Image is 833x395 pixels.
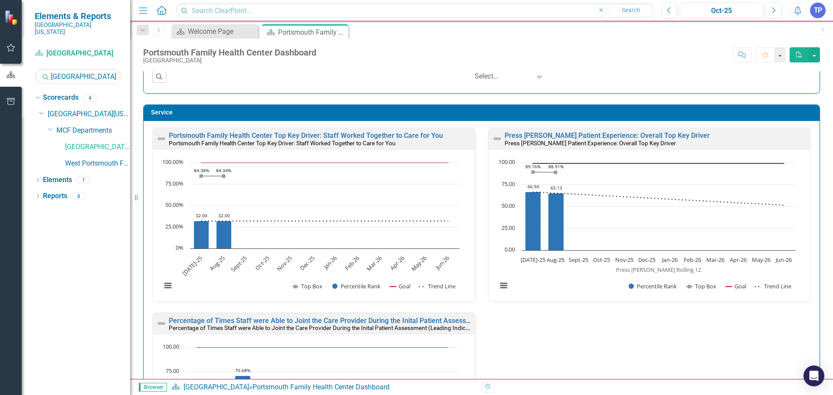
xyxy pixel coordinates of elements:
text: 0.00 [505,245,515,253]
img: Not Defined [492,134,502,144]
text: 100.00 [498,158,515,166]
text: 89.16% [525,163,541,170]
small: Press [PERSON_NAME] Patient Experience: Overall Top Key Driver [505,140,676,147]
path: Jul-25, 66.5. Percentile Rank. [525,192,541,250]
text: Jun-26 [775,256,792,264]
a: [GEOGRAPHIC_DATA][US_STATE] [48,109,130,119]
text: [DATE]-25 [180,254,203,277]
small: Percentage of Times Staff were Able to Joint the Care Provider During the Inital Patient Assessme... [169,323,478,332]
text: Dec-25 [298,254,316,272]
g: Goal, series 3 of 4. Line with 12 data points. [531,162,786,165]
text: Feb-26 [684,256,701,264]
text: Mar-26 [706,256,725,264]
path: Jul-25, 32. Percentile Rank. [194,221,209,248]
h3: Service [151,109,815,116]
svg: Interactive chart [493,158,800,299]
div: » [171,382,475,392]
text: [DATE]-25 [521,256,545,264]
text: Aug-25 [547,256,564,264]
text: 25.00% [165,222,184,230]
small: [GEOGRAPHIC_DATA][US_STATE] [35,21,121,36]
button: TP [810,3,826,18]
g: Goal, series 3 of 4. Line with 12 data points. [200,161,450,164]
text: 66.50 [528,183,539,189]
text: 75.00 [166,367,179,375]
div: Portsmouth Family Health Center Dashboard [143,48,316,57]
text: Sept-25 [229,254,249,274]
a: West Portsmouth Family Practice [65,159,130,169]
text: 70.68% [235,367,250,373]
text: 32.00 [218,212,230,219]
path: Aug-25, 84.34. Top Box. [222,174,226,178]
text: 32.00 [196,212,207,219]
a: Press [PERSON_NAME] Patient Experience: Overall Top Key Driver [505,131,710,140]
div: Welcome Page [188,26,256,37]
span: Search [622,7,640,13]
g: Percentile Rank, series 1 of 4. Bar series with 12 bars. [525,163,784,251]
path: Jul-25, 89.1625. Top Box. [531,170,535,173]
input: Search Below... [35,69,121,84]
text: 84.38% [194,167,209,173]
path: Aug-25, 32. Percentile Rank. [216,221,232,248]
text: 65.13 [551,185,562,191]
text: Jan-26 [321,254,338,271]
div: Portsmouth Family Health Center Dashboard [253,383,390,391]
g: Top Box, series 2 of 4. Line with 12 data points. [531,170,558,174]
text: May-26 [410,254,428,273]
text: Apr-26 [388,254,406,271]
img: Not Defined [156,318,167,329]
path: Jul-25, 84.38. Top Box. [200,174,203,177]
text: Press [PERSON_NAME] Rolling 12 [616,266,701,274]
text: Oct-25 [593,256,610,264]
button: Show Trend Line [419,282,456,290]
a: [GEOGRAPHIC_DATA] [35,49,121,59]
button: Search [609,4,653,16]
button: Show Top Box [292,282,322,290]
button: Show Top Box [686,282,716,290]
text: 50.00% [165,201,184,209]
div: 4 [83,94,97,101]
g: Goal, series 3 of 3. Line with 12 data points. [196,346,450,349]
a: Portsmouth Family Health Center Top Key Driver: Staff Worked Together to Care for You [169,131,443,140]
path: Aug-25, 65.125. Percentile Rank. [548,193,564,250]
button: Oct-25 [680,3,763,18]
text: Mar-26 [365,254,383,272]
text: 25.00 [502,224,515,232]
text: Feb-26 [343,254,361,272]
text: 0% [176,244,184,251]
text: Oct-25 [253,254,271,271]
div: 1 [76,176,90,183]
div: Chart. Highcharts interactive chart. [493,158,806,299]
a: [GEOGRAPHIC_DATA] [65,142,130,152]
div: Open Intercom Messenger [803,366,824,386]
text: 50.00 [502,202,515,209]
div: Chart. Highcharts interactive chart. [157,158,470,299]
a: Elements [43,175,72,185]
path: Aug-25, 88.905. Top Box. [554,170,558,174]
text: Nov-25 [275,254,293,272]
a: Percentage of Times Staff were Able to Joint the Care Provider During the Inital Patient Assessme... [169,317,544,325]
a: Scorecards [43,93,79,103]
button: Show Percentile Rank [629,282,677,290]
button: Show Trend Line [755,282,791,290]
button: Show Percentile Rank [332,282,381,290]
text: May-26 [752,256,771,264]
text: 84.34% [216,167,231,173]
button: View chart menu, Chart [498,280,510,292]
a: Reports [43,191,67,201]
svg: Interactive chart [157,158,464,299]
img: ClearPoint Strategy [4,10,20,25]
text: 100.00% [162,158,184,166]
div: Oct-25 [683,6,760,16]
text: Aug-25 [208,254,226,272]
span: Elements & Reports [35,11,121,21]
text: Jan-26 [661,256,678,264]
text: 100.00 [163,343,179,350]
text: 75.00% [165,180,184,187]
g: Top Box, series 1 of 4. Line with 12 data points. [200,174,226,177]
input: Search ClearPoint... [176,3,655,18]
span: Browser [139,383,167,392]
button: Show Goal [726,282,746,290]
a: MCF Departments [56,126,130,136]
